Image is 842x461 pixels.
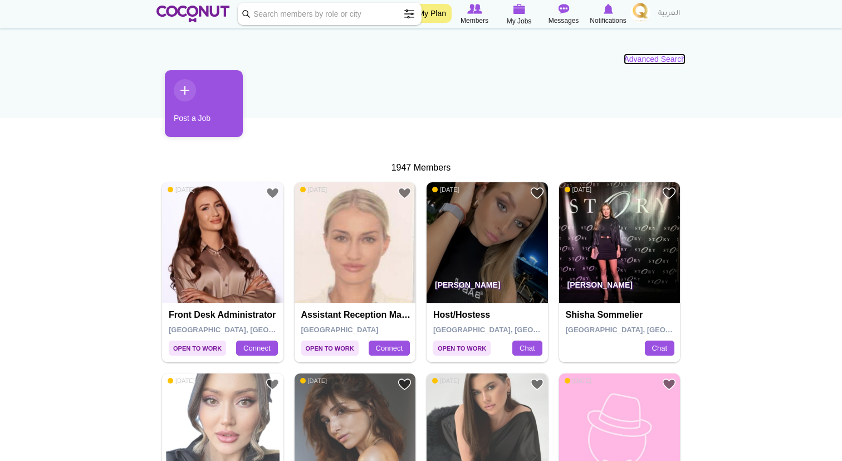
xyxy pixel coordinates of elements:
[549,15,579,26] span: Messages
[300,186,327,193] span: [DATE]
[169,310,280,320] h4: Front desk administrator
[168,377,195,385] span: [DATE]
[653,3,686,25] a: العربية
[565,377,592,385] span: [DATE]
[461,15,488,26] span: Members
[156,162,686,174] div: 1947 Members
[513,4,525,14] img: My Jobs
[507,16,532,27] span: My Jobs
[300,377,327,385] span: [DATE]
[530,186,544,200] a: Add to Favourites
[433,326,592,334] span: [GEOGRAPHIC_DATA], [GEOGRAPHIC_DATA]
[301,310,412,320] h4: Assistant reception manager
[168,186,195,193] span: [DATE]
[432,186,459,193] span: [DATE]
[156,70,234,145] li: 1 / 1
[566,310,677,320] h4: Shisha sommelier
[398,186,412,200] a: Add to Favourites
[662,186,676,200] a: Add to Favourites
[452,3,497,26] a: Browse Members Members
[586,3,630,26] a: Notifications Notifications
[169,341,226,356] span: Open to Work
[412,4,452,23] a: My Plan
[590,15,626,26] span: Notifications
[497,3,541,27] a: My Jobs My Jobs
[266,377,280,391] a: Add to Favourites
[566,326,724,334] span: [GEOGRAPHIC_DATA], [GEOGRAPHIC_DATA]
[266,186,280,200] a: Add to Favourites
[512,341,542,356] a: Chat
[467,4,482,14] img: Browse Members
[604,4,613,14] img: Notifications
[558,4,569,14] img: Messages
[301,326,379,334] span: [GEOGRAPHIC_DATA]
[169,326,327,334] span: [GEOGRAPHIC_DATA], [GEOGRAPHIC_DATA]
[432,377,459,385] span: [DATE]
[541,3,586,26] a: Messages Messages
[559,272,681,303] p: [PERSON_NAME]
[645,341,674,356] a: Chat
[165,70,243,137] a: Post a Job
[565,186,592,193] span: [DATE]
[624,54,686,65] a: Advanced Search
[236,341,277,356] a: Connect
[369,341,410,356] a: Connect
[433,310,544,320] h4: Host/Hostess
[156,6,229,22] img: Home
[530,377,544,391] a: Add to Favourites
[301,341,359,356] span: Open to Work
[238,3,422,25] input: Search members by role or city
[427,272,548,303] p: [PERSON_NAME]
[398,377,412,391] a: Add to Favourites
[662,377,676,391] a: Add to Favourites
[433,341,491,356] span: Open to Work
